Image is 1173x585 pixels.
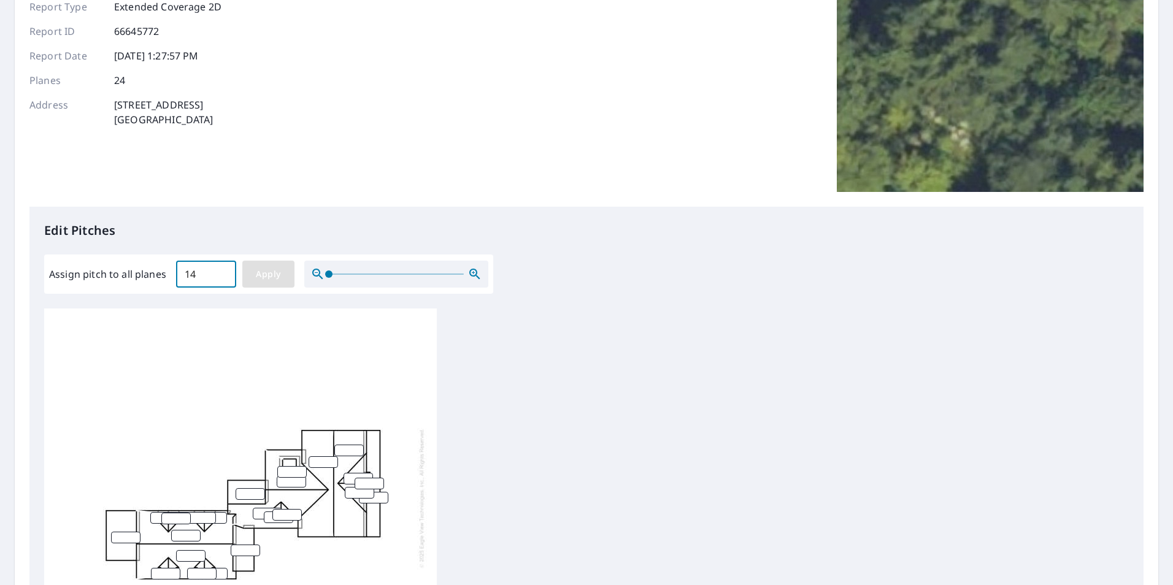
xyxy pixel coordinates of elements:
[242,261,294,288] button: Apply
[44,221,1129,240] p: Edit Pitches
[252,267,285,282] span: Apply
[29,97,103,127] p: Address
[114,24,159,39] p: 66645772
[29,73,103,88] p: Planes
[49,267,166,281] label: Assign pitch to all planes
[114,97,213,127] p: [STREET_ADDRESS] [GEOGRAPHIC_DATA]
[114,48,199,63] p: [DATE] 1:27:57 PM
[29,48,103,63] p: Report Date
[29,24,103,39] p: Report ID
[114,73,125,88] p: 24
[176,257,236,291] input: 00.0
